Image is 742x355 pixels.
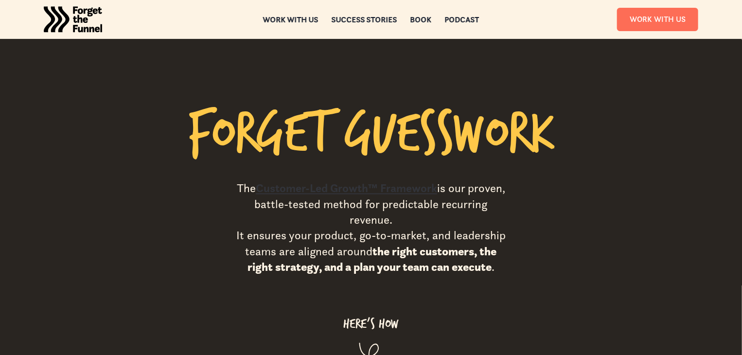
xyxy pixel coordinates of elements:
[397,99,420,174] div: e
[284,99,307,174] div: e
[232,181,510,275] div: The is our proven, battle-tested method for predictable recurring revenue. It ensures your produc...
[256,181,437,196] a: Customer-Led Growth™ Framework
[509,99,531,174] div: r
[258,99,284,174] div: g
[372,99,397,174] div: u
[410,16,432,23] a: Book
[445,16,479,23] a: Podcast
[617,8,698,31] a: Work With Us
[531,99,554,174] div: k
[346,99,372,174] div: G
[485,99,509,174] div: o
[235,99,258,174] div: r
[420,99,437,174] div: s
[332,16,397,23] a: Success Stories
[188,99,212,174] div: F
[343,315,399,336] div: Here's How
[454,99,485,174] div: w
[307,99,330,174] div: t
[212,99,235,174] div: o
[263,16,318,23] a: Work with us
[247,245,497,275] strong: the right customers, the right strategy, and a plan your team can execute
[437,99,454,174] div: s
